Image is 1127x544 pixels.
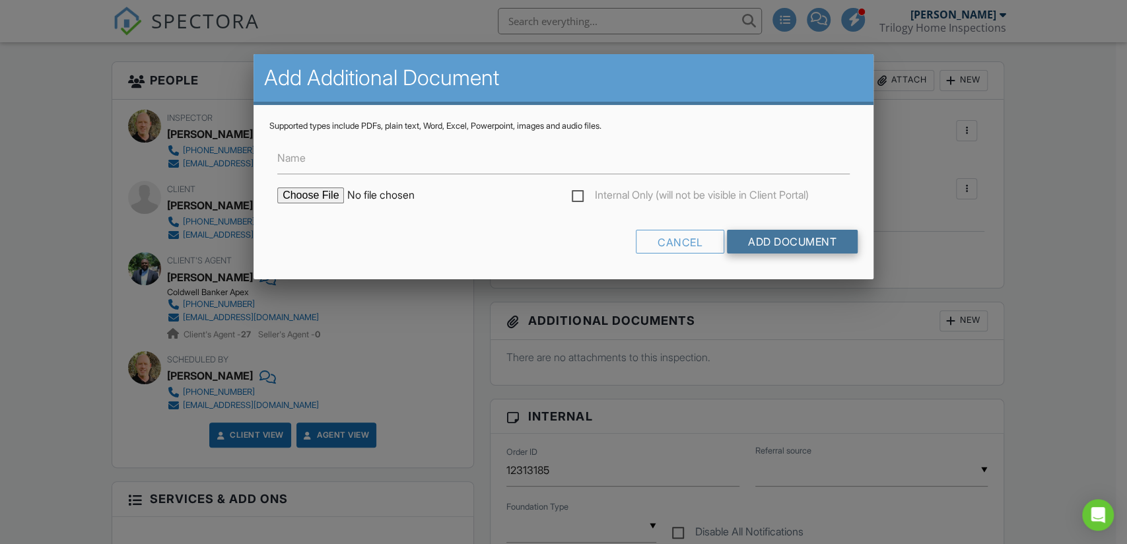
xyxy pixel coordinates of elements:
[264,65,863,91] h2: Add Additional Document
[277,151,306,165] label: Name
[727,230,858,254] input: Add Document
[269,121,858,131] div: Supported types include PDFs, plain text, Word, Excel, Powerpoint, images and audio files.
[1082,499,1114,531] div: Open Intercom Messenger
[636,230,724,254] div: Cancel
[572,189,809,205] label: Internal Only (will not be visible in Client Portal)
